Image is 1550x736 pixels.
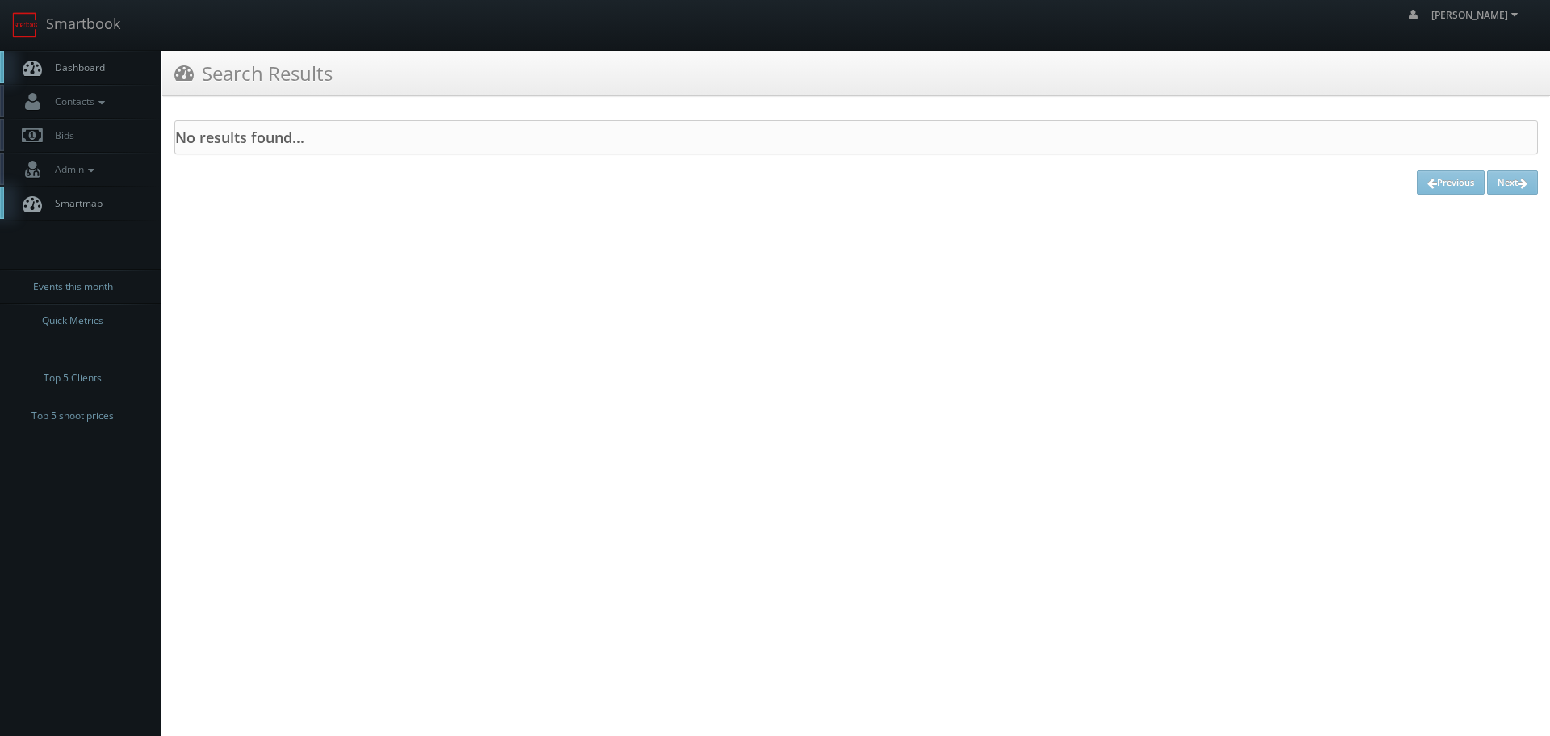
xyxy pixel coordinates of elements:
[47,128,74,142] span: Bids
[1431,8,1523,22] span: [PERSON_NAME]
[47,95,109,108] span: Contacts
[31,408,114,424] span: Top 5 shoot prices
[47,196,103,210] span: Smartmap
[47,61,105,74] span: Dashboard
[42,313,103,329] span: Quick Metrics
[47,162,98,176] span: Admin
[174,59,333,87] h3: Search Results
[33,279,113,295] span: Events this month
[12,12,38,38] img: smartbook-logo.png
[44,370,102,386] span: Top 5 Clients
[175,129,1537,145] h4: No results found...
